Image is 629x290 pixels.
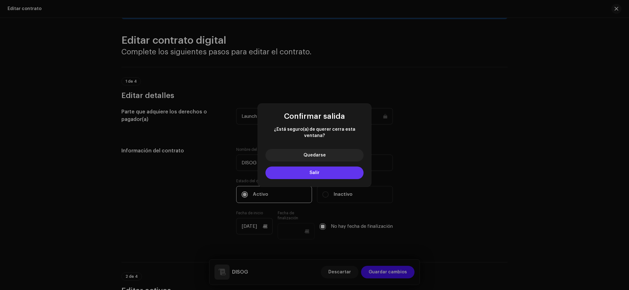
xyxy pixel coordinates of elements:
[303,153,326,157] span: Quedarse
[265,126,364,139] span: ¿Está seguro(a) de querer cerra esta ventana?
[265,149,364,161] button: Quedarse
[265,167,364,179] button: Salir
[284,112,345,120] span: Confirmar salida
[309,171,320,175] span: Salir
